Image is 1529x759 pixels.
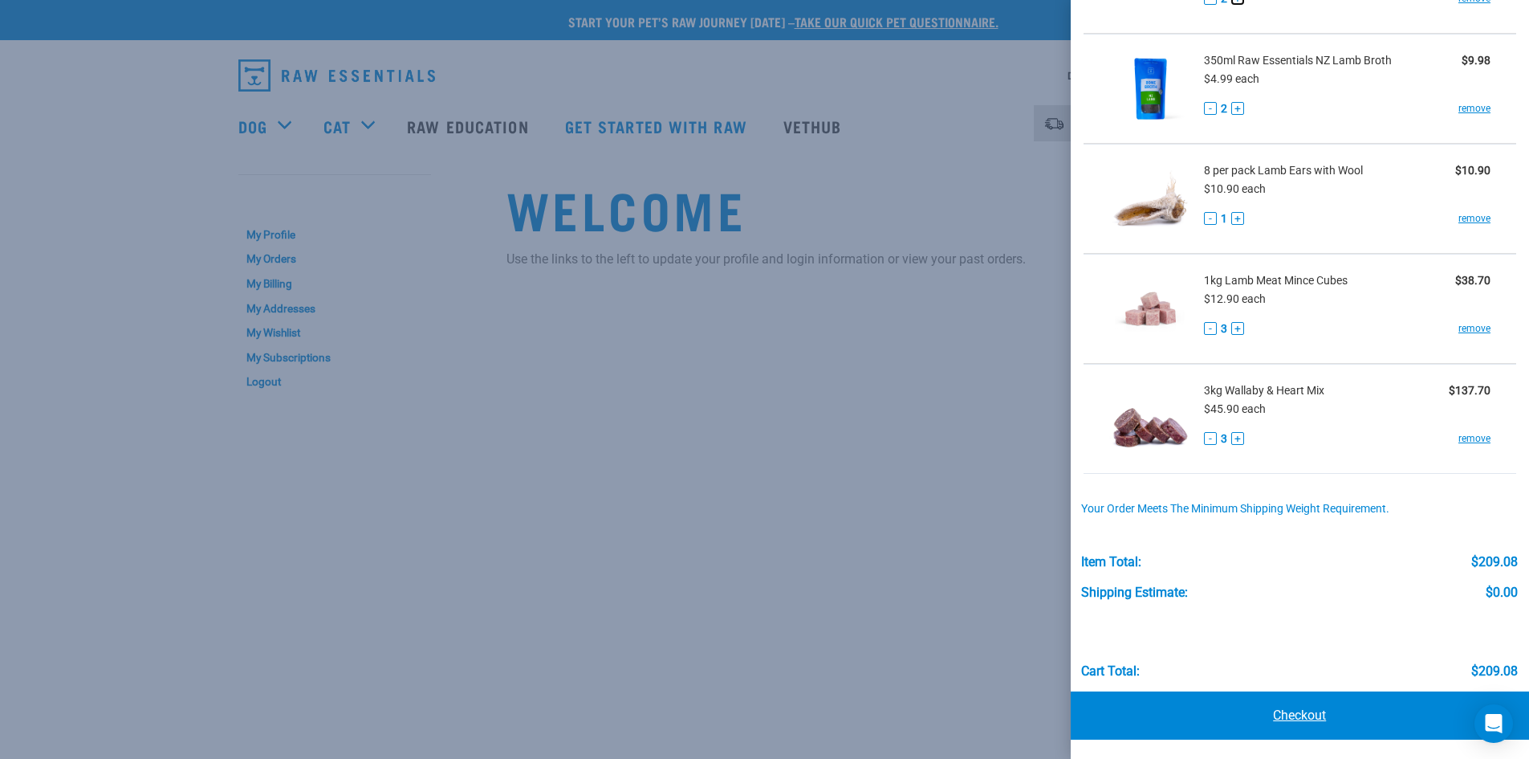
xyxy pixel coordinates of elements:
span: 3kg Wallaby & Heart Mix [1204,382,1324,399]
span: 3 [1221,320,1227,337]
strong: $10.90 [1455,164,1490,177]
button: + [1231,102,1244,115]
div: Your order meets the minimum shipping weight requirement. [1081,503,1518,516]
span: $45.90 each [1204,402,1266,415]
span: 2 [1221,100,1227,117]
img: Lamb Ears with Wool [1109,157,1192,240]
button: - [1204,102,1217,115]
span: $4.99 each [1204,72,1259,85]
img: Wallaby & Heart Mix [1109,377,1192,460]
div: $209.08 [1471,664,1518,679]
span: 8 per pack Lamb Ears with Wool [1204,162,1363,179]
span: 3 [1221,431,1227,447]
button: - [1204,432,1217,445]
button: + [1231,432,1244,445]
span: $10.90 each [1204,182,1266,195]
div: Item Total: [1081,555,1141,569]
span: 1kg Lamb Meat Mince Cubes [1204,272,1348,289]
img: Lamb Meat Mince Cubes [1109,267,1192,350]
button: + [1231,322,1244,335]
span: $12.90 each [1204,292,1266,305]
a: remove [1458,321,1490,336]
div: Shipping Estimate: [1081,586,1188,600]
img: Raw Essentials NZ Lamb Broth [1109,47,1192,130]
button: - [1204,322,1217,335]
span: 350ml Raw Essentials NZ Lamb Broth [1204,52,1392,69]
a: remove [1458,211,1490,226]
div: Open Intercom Messenger [1474,704,1513,743]
strong: $137.70 [1449,384,1490,397]
button: + [1231,212,1244,225]
span: 1 [1221,210,1227,227]
strong: $9.98 [1462,54,1490,67]
div: $209.08 [1471,555,1518,569]
strong: $38.70 [1455,274,1490,287]
div: Cart total: [1081,664,1140,679]
a: remove [1458,101,1490,116]
button: - [1204,212,1217,225]
a: remove [1458,431,1490,446]
div: $0.00 [1486,586,1518,600]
